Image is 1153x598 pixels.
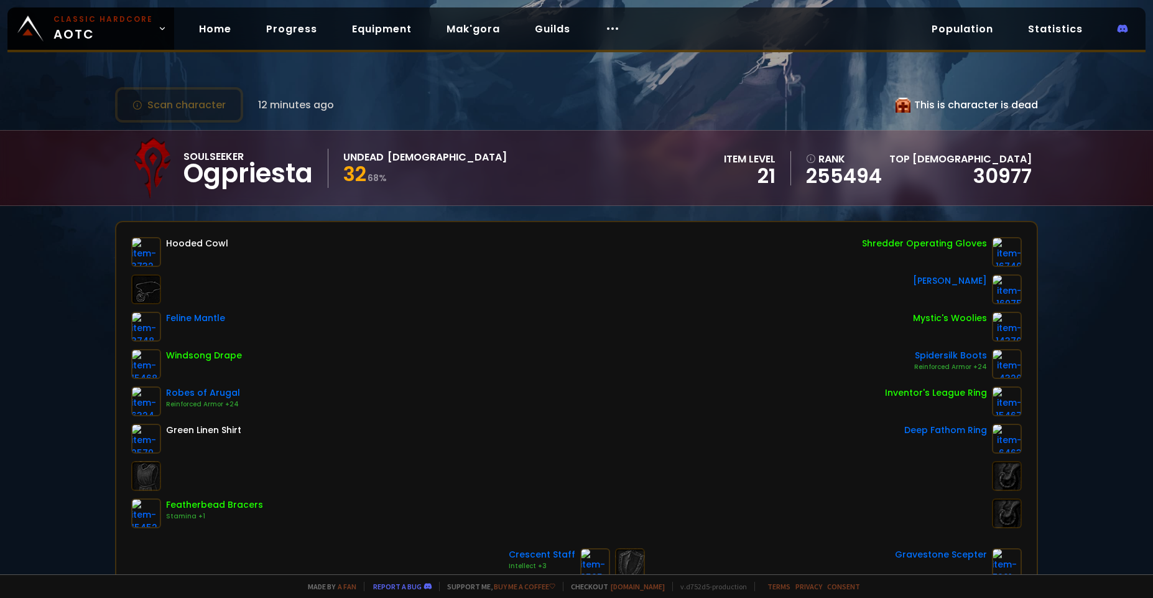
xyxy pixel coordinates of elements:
[166,399,240,409] div: Reinforced Armor +24
[258,97,334,113] span: 12 minutes ago
[973,162,1032,190] a: 30977
[300,582,356,591] span: Made by
[166,312,225,325] div: Feline Mantle
[896,97,1038,113] div: This is character is dead
[895,548,987,561] div: Gravestone Scepter
[166,386,240,399] div: Robes of Arugal
[373,582,422,591] a: Report a bug
[563,582,665,591] span: Checkout
[494,582,555,591] a: Buy me a coffee
[166,349,242,362] div: Windsong Drape
[580,548,610,578] img: item-6505
[368,172,387,184] small: 68 %
[992,312,1022,342] img: item-14370
[437,16,510,42] a: Mak'gora
[724,167,776,185] div: 21
[131,386,161,416] img: item-6324
[922,16,1003,42] a: Population
[131,424,161,454] img: item-2579
[795,582,822,591] a: Privacy
[439,582,555,591] span: Support me,
[387,149,507,165] div: [DEMOGRAPHIC_DATA]
[992,424,1022,454] img: item-6463
[342,16,422,42] a: Equipment
[913,274,987,287] div: [PERSON_NAME]
[992,237,1022,267] img: item-16740
[806,167,882,185] a: 255494
[166,498,263,512] div: Featherbead Bracers
[343,160,366,188] span: 32
[914,362,987,372] div: Reinforced Armor +24
[992,548,1022,578] img: item-7001
[338,582,356,591] a: a fan
[131,498,161,528] img: item-15452
[672,582,747,591] span: v. d752d5 - production
[885,386,987,399] div: Inventor's League Ring
[183,164,313,183] div: Ogpriesta
[767,582,790,591] a: Terms
[806,151,882,167] div: rank
[992,274,1022,304] img: item-16975
[889,151,1032,167] div: Top
[53,14,153,44] span: AOTC
[724,151,776,167] div: item level
[343,149,384,165] div: Undead
[166,237,228,250] div: Hooded Cowl
[131,237,161,267] img: item-3732
[189,16,241,42] a: Home
[166,424,241,437] div: Green Linen Shirt
[1018,16,1093,42] a: Statistics
[992,386,1022,416] img: item-15467
[827,582,860,591] a: Consent
[914,349,987,362] div: Spidersilk Boots
[131,312,161,342] img: item-3748
[256,16,327,42] a: Progress
[166,512,263,521] div: Stamina +1
[509,548,575,561] div: Crescent Staff
[7,7,174,50] a: Classic HardcoreAOTC
[992,349,1022,379] img: item-4320
[904,424,987,437] div: Deep Fathom Ring
[862,237,987,250] div: Shredder Operating Gloves
[611,582,665,591] a: [DOMAIN_NAME]
[509,561,575,571] div: Intellect +3
[913,312,987,325] div: Mystic's Woolies
[912,152,1032,166] span: [DEMOGRAPHIC_DATA]
[131,349,161,379] img: item-15468
[115,87,243,123] button: Scan character
[53,14,153,25] small: Classic Hardcore
[525,16,580,42] a: Guilds
[183,149,313,164] div: Soulseeker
